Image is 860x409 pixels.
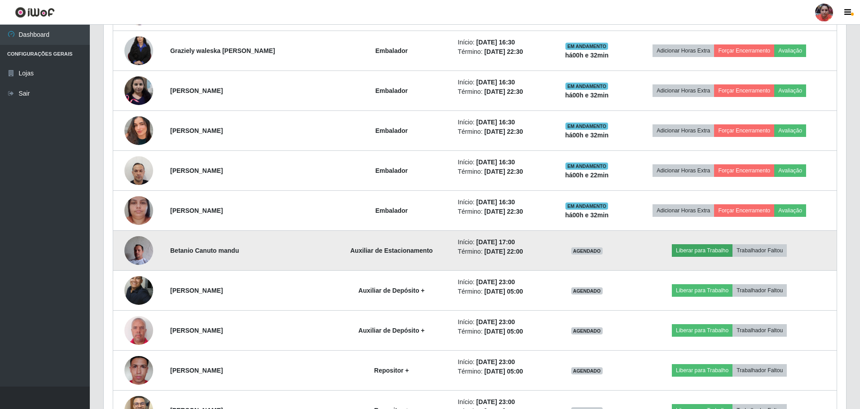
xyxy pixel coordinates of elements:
strong: Graziely waleska [PERSON_NAME] [170,47,275,54]
strong: Embalador [375,87,408,94]
strong: Embalador [375,127,408,134]
button: Forçar Encerramento [714,164,774,177]
img: 1755037488004.jpeg [124,231,153,269]
li: Início: [458,38,546,47]
button: Avaliação [774,204,806,217]
span: AGENDADO [571,327,603,334]
time: [DATE] 17:00 [476,238,515,246]
button: Forçar Encerramento [714,124,774,137]
time: [DATE] 16:30 [476,198,515,206]
img: 1734114107778.jpeg [124,271,153,310]
strong: Auxiliar de Estacionamento [350,247,433,254]
button: Adicionar Horas Extra [653,124,714,137]
button: Forçar Encerramento [714,84,774,97]
strong: [PERSON_NAME] [170,167,223,174]
button: Forçar Encerramento [714,44,774,57]
strong: Embalador [375,207,408,214]
strong: há 00 h e 22 min [565,172,609,179]
strong: há 00 h e 32 min [565,211,609,219]
time: [DATE] 22:00 [484,248,523,255]
strong: há 00 h e 32 min [565,92,609,99]
li: Término: [458,127,546,136]
img: 1752158526360.jpeg [124,185,153,236]
li: Término: [458,207,546,216]
time: [DATE] 22:30 [484,88,523,95]
time: [DATE] 23:00 [476,318,515,325]
button: Trabalhador Faltou [732,244,787,257]
li: Término: [458,167,546,176]
strong: há 00 h e 32 min [565,132,609,139]
span: EM ANDAMENTO [565,43,608,50]
span: EM ANDAMENTO [565,202,608,210]
strong: Betanio Canuto mandu [170,247,239,254]
li: Término: [458,287,546,296]
span: AGENDADO [571,287,603,295]
span: AGENDADO [571,367,603,374]
li: Início: [458,198,546,207]
img: 1728318910753.jpeg [124,29,153,72]
img: 1749158606538.jpeg [124,314,153,346]
button: Liberar para Trabalho [672,284,732,297]
time: [DATE] 16:30 [476,39,515,46]
time: [DATE] 22:30 [484,208,523,215]
strong: Repositor + [374,367,409,374]
strong: [PERSON_NAME] [170,207,223,214]
strong: Embalador [375,167,408,174]
button: Liberar para Trabalho [672,244,732,257]
img: 1746821274247.jpeg [124,151,153,189]
li: Término: [458,47,546,57]
li: Término: [458,367,546,376]
strong: Auxiliar de Depósito + [358,287,424,294]
button: Forçar Encerramento [714,204,774,217]
time: [DATE] 22:30 [484,168,523,175]
li: Início: [458,237,546,247]
time: [DATE] 22:30 [484,128,523,135]
img: 1750801890236.jpeg [124,105,153,156]
li: Término: [458,247,546,256]
strong: Auxiliar de Depósito + [358,327,424,334]
strong: Embalador [375,47,408,54]
strong: há 00 h e 32 min [565,52,609,59]
button: Adicionar Horas Extra [653,84,714,97]
button: Avaliação [774,44,806,57]
time: [DATE] 23:00 [476,398,515,405]
button: Adicionar Horas Extra [653,164,714,177]
li: Início: [458,118,546,127]
li: Início: [458,397,546,407]
time: [DATE] 16:30 [476,79,515,86]
li: Início: [458,357,546,367]
li: Início: [458,277,546,287]
time: [DATE] 05:00 [484,328,523,335]
strong: [PERSON_NAME] [170,327,223,334]
li: Início: [458,317,546,327]
button: Trabalhador Faltou [732,284,787,297]
strong: [PERSON_NAME] [170,127,223,134]
img: 1725571179961.jpeg [124,76,153,105]
span: EM ANDAMENTO [565,123,608,130]
strong: [PERSON_NAME] [170,287,223,294]
li: Término: [458,327,546,336]
img: 1701892819559.jpeg [124,339,153,402]
time: [DATE] 23:00 [476,358,515,365]
time: [DATE] 16:30 [476,119,515,126]
button: Avaliação [774,164,806,177]
li: Início: [458,78,546,87]
time: [DATE] 23:00 [476,278,515,286]
time: [DATE] 05:00 [484,368,523,375]
button: Liberar para Trabalho [672,364,732,377]
img: CoreUI Logo [15,7,55,18]
button: Avaliação [774,124,806,137]
li: Início: [458,158,546,167]
strong: [PERSON_NAME] [170,87,223,94]
span: EM ANDAMENTO [565,83,608,90]
button: Adicionar Horas Extra [653,44,714,57]
strong: [PERSON_NAME] [170,367,223,374]
button: Trabalhador Faltou [732,324,787,337]
span: EM ANDAMENTO [565,163,608,170]
time: [DATE] 16:30 [476,158,515,166]
button: Adicionar Horas Extra [653,204,714,217]
time: [DATE] 05:00 [484,288,523,295]
button: Liberar para Trabalho [672,324,732,337]
button: Avaliação [774,84,806,97]
li: Término: [458,87,546,97]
